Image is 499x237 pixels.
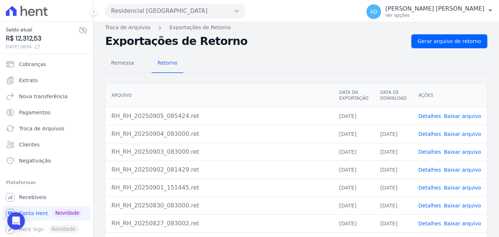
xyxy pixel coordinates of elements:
a: Baixar arquivo [444,167,481,173]
span: Remessa [107,56,138,70]
a: Recebíveis [3,190,90,204]
span: Gerar arquivo de retorno [418,38,481,45]
div: RH_RH_20250904_083000.ret [111,130,327,138]
a: Detalhes [418,113,441,119]
span: Conta Hent [19,210,48,217]
a: Pagamentos [3,105,90,120]
a: Baixar arquivo [444,113,481,119]
a: Remessa [105,54,140,73]
span: Extrato [19,77,38,84]
a: Negativação [3,153,90,168]
a: Nova transferência [3,89,90,104]
td: [DATE] [374,179,412,196]
td: [DATE] [374,161,412,179]
a: Detalhes [418,149,441,155]
a: Conta Hent Novidade [3,206,90,221]
a: Gerar arquivo de retorno [411,34,487,48]
div: RH_RH_20250905_085424.ret [111,112,327,121]
span: R$ 12.312,53 [6,34,79,43]
span: Recebíveis [19,194,46,201]
a: Exportações de Retorno [169,24,231,31]
a: Detalhes [418,203,441,209]
a: Baixar arquivo [444,185,481,191]
th: Arquivo [106,84,333,107]
td: [DATE] [374,125,412,143]
td: [DATE] [374,196,412,214]
td: [DATE] [333,214,374,232]
a: Troca de Arquivos [105,24,151,31]
span: Cobranças [19,61,46,68]
td: [DATE] [333,107,374,125]
nav: Breadcrumb [105,24,487,31]
span: Negativação [19,157,51,164]
a: Detalhes [418,221,441,226]
p: [PERSON_NAME] [PERSON_NAME] [385,5,484,12]
a: Clientes [3,137,90,152]
span: Clientes [19,141,39,148]
td: [DATE] [374,214,412,232]
a: Detalhes [418,167,441,173]
div: RH_RH_20250827_083002.ret [111,219,327,228]
th: Ações [412,84,487,107]
a: Detalhes [418,185,441,191]
p: Ver opções [385,12,484,18]
a: Extrato [3,73,90,88]
button: AD [PERSON_NAME] [PERSON_NAME] Ver opções [361,1,499,22]
td: [DATE] [333,196,374,214]
span: Retorno [153,56,182,70]
div: Open Intercom Messenger [7,212,25,230]
a: Baixar arquivo [444,221,481,226]
span: Pagamentos [19,109,50,116]
td: [DATE] [333,179,374,196]
h2: Exportações de Retorno [105,36,405,46]
td: [DATE] [374,143,412,161]
span: Saldo atual [6,26,79,34]
span: [DATE] 08:54 [6,43,79,50]
td: [DATE] [333,143,374,161]
div: RH_RH_20250903_083000.ret [111,148,327,156]
span: AD [370,9,377,14]
div: RH_RH_20250902_081429.ret [111,165,327,174]
span: Troca de Arquivos [19,125,64,132]
a: Baixar arquivo [444,131,481,137]
th: Data de Download [374,84,412,107]
th: Data da Exportação [333,84,374,107]
nav: Sidebar [6,57,87,237]
div: RH_RH_20250901_151445.ret [111,183,327,192]
td: [DATE] [333,161,374,179]
a: Troca de Arquivos [3,121,90,136]
td: [DATE] [333,125,374,143]
span: Nova transferência [19,93,68,100]
a: Retorno [152,54,183,73]
a: Baixar arquivo [444,149,481,155]
span: Novidade [52,209,82,217]
div: Plataformas [6,178,87,187]
button: Residencial [GEOGRAPHIC_DATA] [105,4,245,18]
a: Detalhes [418,131,441,137]
div: RH_RH_20250830_083000.ret [111,201,327,210]
a: Baixar arquivo [444,203,481,209]
a: Cobranças [3,57,90,72]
